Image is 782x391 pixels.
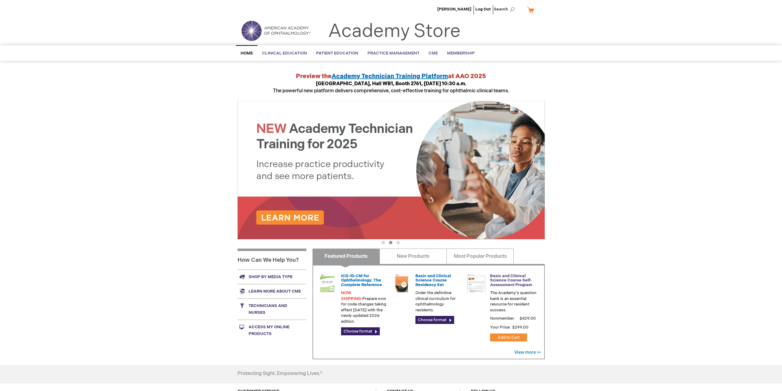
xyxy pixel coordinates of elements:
[389,241,392,244] button: 2 of 3
[238,371,322,377] h4: Protecting Sight. Empowering Lives.®
[316,81,466,87] strong: [GEOGRAPHIC_DATA], Hall WB1, Booth 2761, [DATE] 10:30 a.m.
[396,241,400,244] button: 3 of 3
[296,73,486,80] strong: Preview the at AAO 2025
[475,7,491,12] a: Log Out
[447,51,475,56] span: Membership
[415,316,454,324] a: Choose format
[437,7,471,12] a: [PERSON_NAME]
[497,335,520,340] span: Add to Cart
[332,73,448,80] a: Academy Technician Training Platform
[429,51,438,56] span: CME
[467,274,485,292] img: bcscself_20.jpg
[238,298,306,320] a: Technicians and nurses
[519,316,537,321] span: $429.00
[238,249,306,269] h1: How Can We Help You?
[318,274,336,292] img: 0120008u_42.png
[490,315,515,322] strong: Nonmember:
[382,241,385,244] button: 1 of 3
[379,249,447,264] a: New Products
[316,51,358,56] span: Patient Education
[367,51,419,56] span: Practice Management
[328,20,461,42] a: Academy Store
[341,273,382,287] a: ICD-10-CM for Ophthalmology: The Complete Reference
[238,320,306,341] a: Access My Online Products
[512,325,529,330] span: $299.00
[494,3,517,15] span: Search
[341,327,380,335] a: Choose format
[341,290,362,301] font: NOW SHIPPING:
[514,350,541,355] a: View more >>
[238,269,306,284] a: Shop by media type
[446,249,514,264] a: Most Popular Products
[262,51,307,56] span: Clinical Education
[273,81,509,94] span: The powerful new platform delivers comprehensive, cost-effective training for ophthalmic clinical...
[341,290,388,324] p: Prepare now for code changes taking effect [DATE] with the newly updated 2026 edition.
[490,325,511,330] strong: Your Price:
[392,274,411,292] img: 02850963u_47.png
[490,290,537,313] p: The Academy's question bank is an essential resource for resident success.
[241,51,253,56] span: Home
[415,273,451,287] a: Basic and Clinical Science Course Residency Set
[490,333,527,341] button: Add to Cart
[415,290,462,313] p: Order the definitive clinical curriculum for ophthalmology residents.
[238,284,306,298] a: Learn more about CME
[312,249,380,264] a: Featured Products
[490,273,532,287] a: Basic and Clinical Science Course Self-Assessment Program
